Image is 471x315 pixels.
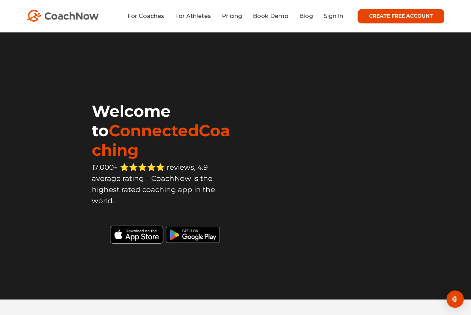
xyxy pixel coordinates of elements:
[92,101,235,160] h1: Welcome to
[358,9,444,23] a: CREATE FREE ACCOUNT
[253,13,288,19] a: Book Demo
[27,10,99,22] img: CoachNow Logo
[299,13,313,19] a: Blog
[222,13,242,19] a: Pricing
[175,13,211,19] a: For Athletes
[92,121,230,160] span: ConnectedCoaching
[92,222,235,244] img: Black Download CoachNow on the App Store Button
[92,163,215,205] span: 17,000+ ⭐️⭐️⭐️⭐️⭐️ reviews, 4.9 average rating – CoachNow is the highest rated coaching app in th...
[324,13,343,19] a: Sign In
[447,290,464,308] div: Open Intercom Messenger
[127,13,164,19] a: For Coaches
